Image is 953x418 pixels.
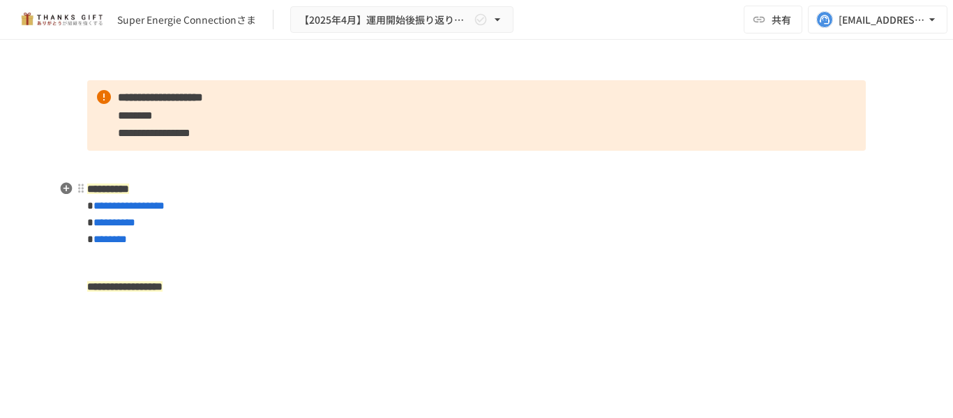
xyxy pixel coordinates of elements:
[290,6,513,33] button: 【2025年4月】運用開始後振り返りミーティング
[808,6,947,33] button: [EMAIL_ADDRESS][DOMAIN_NAME]
[17,8,106,31] img: mMP1OxWUAhQbsRWCurg7vIHe5HqDpP7qZo7fRoNLXQh
[744,6,802,33] button: 共有
[839,11,925,29] div: [EMAIL_ADDRESS][DOMAIN_NAME]
[299,11,471,29] span: 【2025年4月】運用開始後振り返りミーティング
[117,13,256,27] div: Super Energie Connectionさま
[772,12,791,27] span: 共有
